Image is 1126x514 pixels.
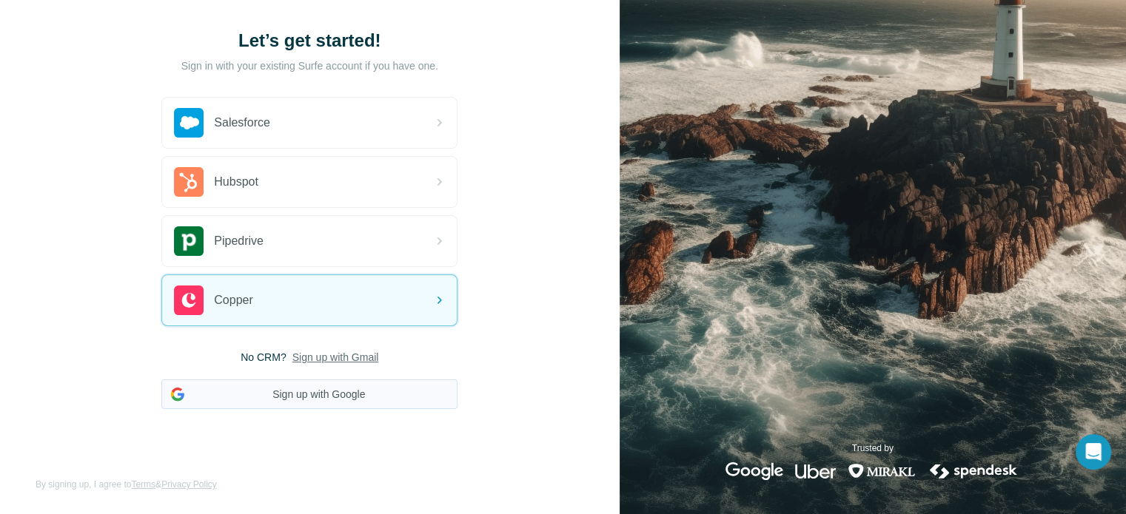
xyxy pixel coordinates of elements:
[292,350,379,365] button: Sign up with Gmail
[1076,434,1111,470] div: Open Intercom Messenger
[36,478,217,491] span: By signing up, I agree to &
[161,479,217,490] a: Privacy Policy
[852,442,894,455] p: Trusted by
[214,173,258,191] span: Hubspot
[795,462,836,480] img: uber's logo
[161,379,458,409] button: Sign up with Google
[131,479,155,490] a: Terms
[241,350,286,365] span: No CRM?
[181,58,438,73] p: Sign in with your existing Surfe account if you have one.
[174,226,204,256] img: pipedrive's logo
[174,167,204,197] img: hubspot's logo
[214,291,252,309] span: Copper
[848,462,916,480] img: mirakl's logo
[161,29,458,53] h1: Let’s get started!
[174,108,204,138] img: salesforce's logo
[174,285,204,315] img: copper's logo
[725,462,783,480] img: google's logo
[214,114,270,132] span: Salesforce
[214,232,264,250] span: Pipedrive
[928,462,1019,480] img: spendesk's logo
